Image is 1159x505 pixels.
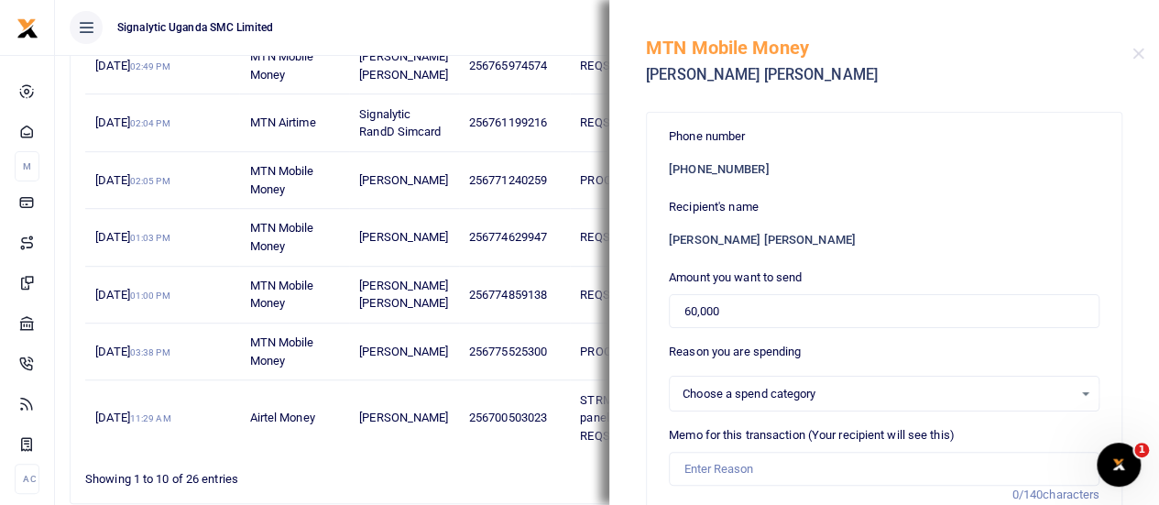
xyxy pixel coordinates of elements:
span: PROC00045 GEN [580,173,669,187]
small: 03:38 PM [130,347,170,357]
li: M [15,151,39,181]
span: [DATE] [95,173,169,187]
span: [PERSON_NAME] [PERSON_NAME] [359,49,448,82]
span: MTN Mobile Money [250,164,314,196]
span: characters [1043,488,1099,501]
h5: [PERSON_NAME] [PERSON_NAME] [646,66,1132,84]
img: logo-small [16,17,38,39]
span: 256774629947 [469,230,547,244]
span: MTN Mobile Money [250,279,314,311]
span: [DATE] [95,115,169,129]
input: Enter Reason [669,452,1099,487]
span: 256765974574 [469,59,547,72]
span: [PERSON_NAME] [359,230,448,244]
span: [PERSON_NAME] [PERSON_NAME] [359,279,448,311]
span: STRMAI TSP payment for panel upgrade REQSN00074 [580,393,715,443]
label: Phone number [669,127,745,146]
span: REQSN00080 GEN [580,288,676,302]
span: 256761199216 [469,115,547,129]
span: [DATE] [95,411,170,424]
span: MTN Mobile Money [250,49,314,82]
input: UGX [669,294,1099,329]
h5: MTN Mobile Money [646,37,1132,59]
span: [DATE] [95,59,169,72]
label: Reason you are spending [669,343,801,361]
iframe: Intercom live chat [1097,443,1141,487]
span: [DATE] [95,345,169,358]
span: Signalytic Uganda SMC Limited [110,19,280,36]
span: 256774859138 [469,288,547,302]
small: 02:04 PM [130,118,170,128]
span: 0/140 [1012,488,1044,501]
li: Ac [15,464,39,494]
span: [DATE] [95,230,169,244]
span: [PERSON_NAME] [359,345,448,358]
span: [PERSON_NAME] [359,173,448,187]
label: Amount you want to send [669,269,802,287]
span: 256771240259 [469,173,547,187]
span: Airtel Money [250,411,315,424]
span: PROC00044 [580,345,643,358]
span: MTN Mobile Money [250,221,314,253]
span: 256700503023 [469,411,547,424]
div: Showing 1 to 10 of 26 entries [85,460,513,489]
h6: [PERSON_NAME] [PERSON_NAME] [669,233,1099,247]
span: MTN Mobile Money [250,335,314,368]
span: Signalytic RandD Simcard [359,107,441,139]
h6: [PHONE_NUMBER] [669,162,1099,177]
small: 01:03 PM [130,233,170,243]
label: Recipient's name [669,198,759,216]
span: REQSN00085 RandD GEN [580,115,715,129]
span: REQSN00081 GEN [580,230,676,244]
span: [PERSON_NAME] [359,411,448,424]
small: 02:05 PM [130,176,170,186]
small: 11:29 AM [130,413,171,423]
span: MTN Airtime [250,115,316,129]
span: 256775525300 [469,345,547,358]
span: 1 [1134,443,1149,457]
small: 01:00 PM [130,291,170,301]
small: 02:49 PM [130,61,170,71]
span: Choose a spend category [683,385,1073,403]
button: Close [1132,48,1144,60]
label: Memo for this transaction (Your recipient will see this) [669,426,955,445]
span: [DATE] [95,288,169,302]
span: REQSN00086 GEN [580,59,676,72]
a: logo-small logo-large logo-large [16,20,38,34]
